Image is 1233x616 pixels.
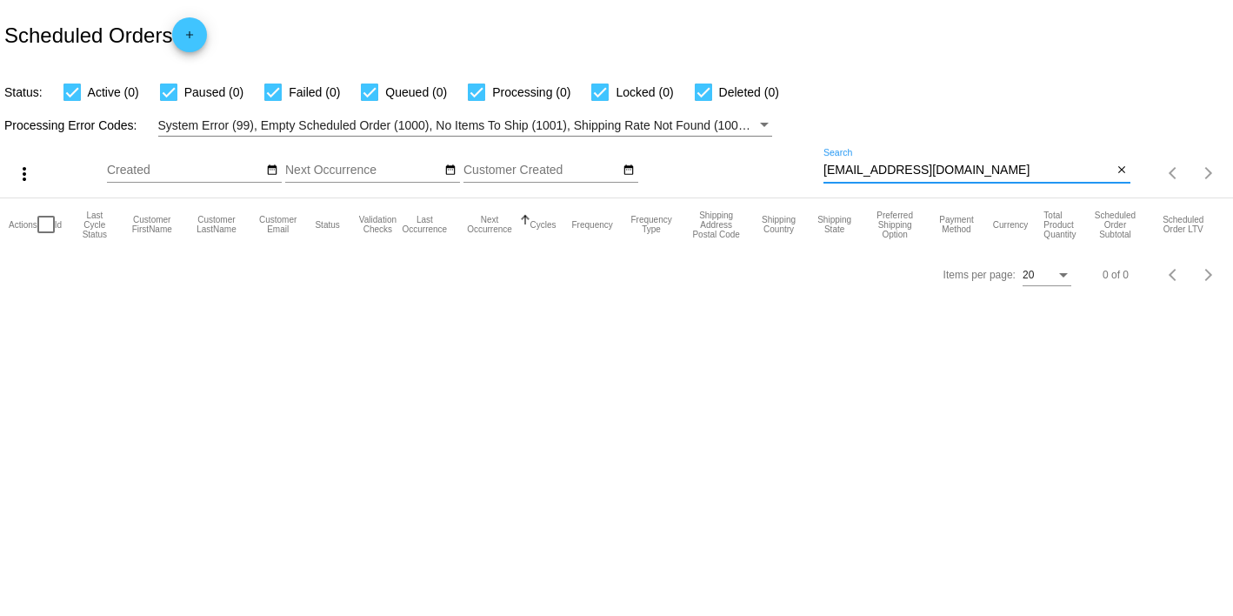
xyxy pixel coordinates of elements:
[815,215,854,234] button: Change sorting for ShippingState
[1043,198,1088,251] mat-header-cell: Total Product Quantity
[1023,270,1071,282] mat-select: Items per page:
[444,164,457,177] mat-icon: date_range
[870,211,920,239] button: Change sorting for PreferredShippingOption
[289,82,340,103] span: Failed (0)
[192,215,241,234] button: Change sorting for CustomerLastName
[356,198,400,251] mat-header-cell: Validation Checks
[465,215,515,234] button: Change sorting for NextOccurrenceUtc
[993,219,1029,230] button: Change sorting for CurrencyIso
[758,215,799,234] button: Change sorting for ShippingCountry
[128,215,177,234] button: Change sorting for CustomerFirstName
[4,17,207,52] h2: Scheduled Orders
[1158,215,1209,234] button: Change sorting for LifetimeValue
[1191,156,1226,191] button: Next page
[400,215,450,234] button: Change sorting for LastOccurrenceUtc
[9,198,37,251] mat-header-cell: Actions
[1088,211,1142,239] button: Change sorting for Subtotal
[4,85,43,99] span: Status:
[179,29,200,50] mat-icon: add
[14,164,35,184] mat-icon: more_vert
[1156,156,1191,191] button: Previous page
[1116,164,1128,177] mat-icon: close
[492,82,570,103] span: Processing (0)
[4,118,137,132] span: Processing Error Codes:
[572,219,613,230] button: Change sorting for Frequency
[629,215,675,234] button: Change sorting for FrequencyType
[823,164,1112,177] input: Search
[1112,162,1130,180] button: Clear
[623,164,635,177] mat-icon: date_range
[266,164,278,177] mat-icon: date_range
[530,219,557,230] button: Change sorting for Cycles
[88,82,139,103] span: Active (0)
[1103,269,1129,281] div: 0 of 0
[1023,269,1034,281] span: 20
[1191,258,1226,292] button: Next page
[936,215,977,234] button: Change sorting for PaymentMethod.Type
[55,219,62,230] button: Change sorting for Id
[77,211,111,239] button: Change sorting for LastProcessingCycleId
[184,82,243,103] span: Paused (0)
[158,115,773,137] mat-select: Filter by Processing Error Codes
[943,269,1016,281] div: Items per page:
[285,164,442,177] input: Next Occurrence
[719,82,779,103] span: Deleted (0)
[690,211,742,239] button: Change sorting for ShippingPostcode
[463,164,620,177] input: Customer Created
[315,219,339,230] button: Change sorting for Status
[107,164,263,177] input: Created
[1156,258,1191,292] button: Previous page
[257,215,300,234] button: Change sorting for CustomerEmail
[616,82,673,103] span: Locked (0)
[385,82,447,103] span: Queued (0)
